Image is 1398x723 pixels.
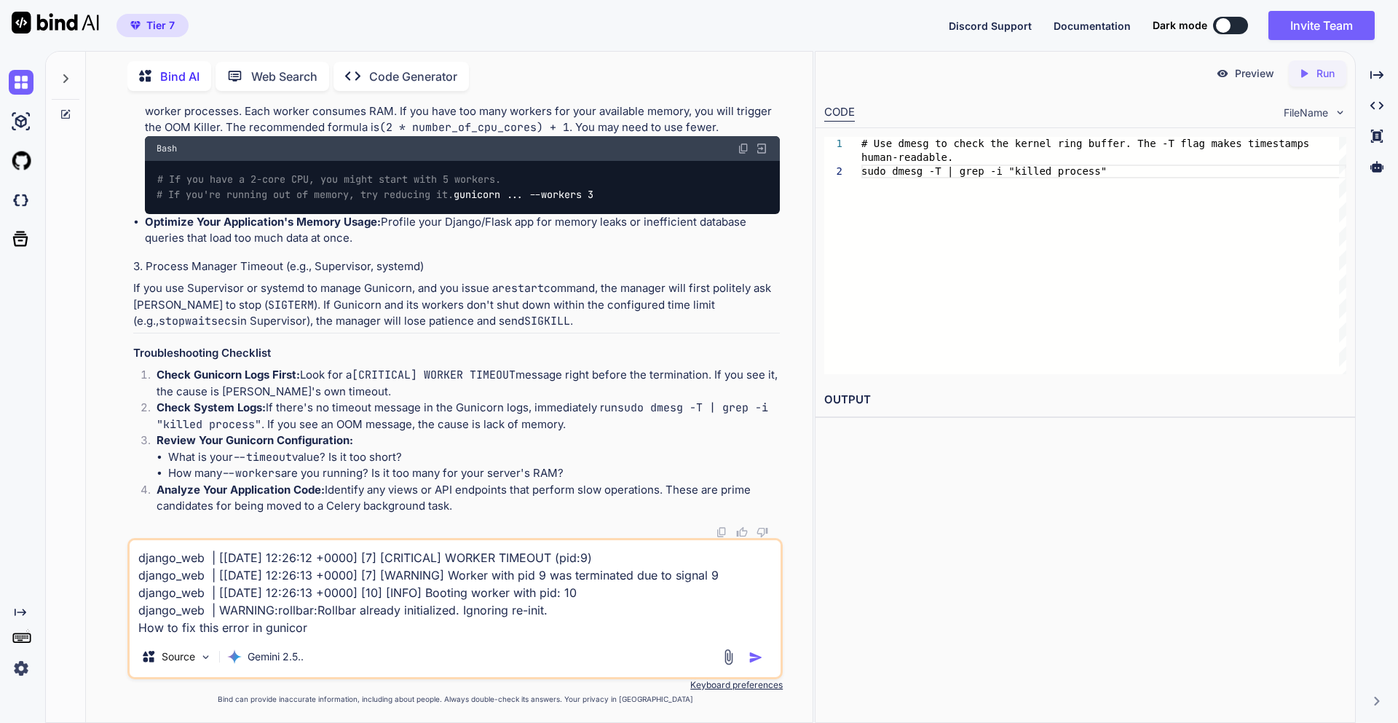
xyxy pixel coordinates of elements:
img: darkCloudIdeIcon [9,188,33,213]
code: --timeout [233,450,292,465]
code: gunicorn ... --workers 3 [157,172,594,202]
span: # If you have a 2-core CPU, you might start with 5 workers. [157,173,501,186]
strong: Optimize Your Application's Memory Usage: [145,215,381,229]
span: T flag makes timestamps [1168,138,1309,149]
img: dislike [757,526,768,538]
span: Discord Support [949,20,1032,32]
li: Your Gunicorn command uses the or flag to set the number of worker processes. Each worker consume... [145,87,780,213]
span: Dark mode [1153,18,1207,33]
img: attachment [720,649,737,665]
img: preview [1216,67,1229,80]
span: Bash [157,143,177,154]
textarea: django_web | [[DATE] 12:26:12 +0000] [7] [CRITICAL] WORKER TIMEOUT (pid:9) django_web | [[DATE] 1... [130,540,781,636]
span: human-readable. [861,151,953,163]
code: (2 * number_of_cpu_cores) + 1 [379,120,569,135]
code: [CRITICAL] WORKER TIMEOUT [352,368,516,382]
p: Bind can provide inaccurate information, including about people. Always double-check its answers.... [127,694,783,705]
img: chat [9,70,33,95]
span: # Use dmesg to check the kernel ring buffer. The - [861,138,1168,149]
span: # If you're running out of memory, try reducing it. [157,188,454,201]
li: If there's no timeout message in the Gunicorn logs, immediately run . If you see an OOM message, ... [145,400,780,432]
p: Run [1316,66,1335,81]
span: sudo dmesg -T | grep -i "killed process" [861,165,1107,177]
img: githubLight [9,149,33,173]
p: Keyboard preferences [127,679,783,691]
img: ai-studio [9,109,33,134]
button: premiumTier 7 [116,14,189,37]
li: Identify any views or API endpoints that perform slow operations. These are prime candidates for ... [145,482,780,515]
p: If you use Supervisor or systemd to manage Gunicorn, and you issue a command, the manager will fi... [133,280,780,330]
code: restart [498,281,544,296]
div: CODE [824,104,855,122]
strong: Analyze Your Application Code: [157,483,325,497]
li: How many are you running? Is it too many for your server's RAM? [168,465,780,482]
p: Bind AI [160,68,200,85]
p: Gemini 2.5.. [248,649,304,664]
p: Web Search [251,68,317,85]
li: Profile your Django/Flask app for memory leaks or inefficient database queries that load too much... [145,214,780,247]
p: Preview [1235,66,1274,81]
strong: Review Your Gunicorn Configuration: [157,433,353,447]
button: Documentation [1054,18,1131,33]
code: sudo dmesg -T | grep -i "killed process" [157,400,768,432]
button: Discord Support [949,18,1032,33]
strong: Check Gunicorn Logs First: [157,368,300,382]
code: stopwaitsecs [159,314,237,328]
img: like [736,526,748,538]
code: SIGTERM [268,298,314,312]
img: copy [716,526,727,538]
strong: Check System Logs: [157,400,266,414]
li: What is your value? Is it too short? [168,449,780,466]
code: SIGKILL [524,314,570,328]
h4: 3. Process Manager Timeout (e.g., Supervisor, systemd) [133,258,780,275]
img: icon [749,650,763,665]
li: Look for a message right before the termination. If you see it, the cause is [PERSON_NAME]'s own ... [145,367,780,400]
img: copy [738,143,749,154]
p: Source [162,649,195,664]
span: FileName [1284,106,1328,120]
p: Code Generator [369,68,457,85]
img: Pick Models [200,651,212,663]
span: Tier 7 [146,18,175,33]
button: Invite Team [1268,11,1375,40]
img: Open in Browser [755,142,768,155]
img: Gemini 2.5 Pro [227,649,242,664]
code: --workers [222,466,281,481]
h2: OUTPUT [815,383,1355,417]
h3: Troubleshooting Checklist [133,345,780,362]
div: 1 [824,137,842,151]
img: chevron down [1334,106,1346,119]
img: Bind AI [12,12,99,33]
div: 2 [824,165,842,178]
img: settings [9,656,33,681]
span: Documentation [1054,20,1131,32]
img: premium [130,21,141,30]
